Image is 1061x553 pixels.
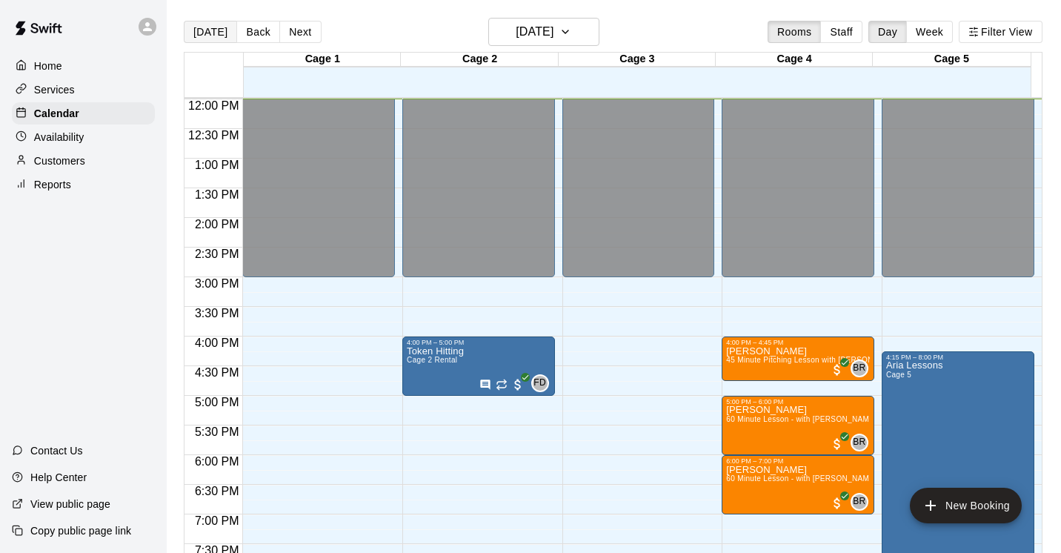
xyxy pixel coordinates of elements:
[496,379,508,391] span: Recurring event
[959,21,1042,43] button: Filter View
[34,177,71,192] p: Reports
[726,356,968,364] span: 45 Minute Pitching Lesson with [PERSON_NAME] [PERSON_NAME]
[868,21,907,43] button: Day
[184,21,237,43] button: [DATE]
[191,159,243,171] span: 1:00 PM
[488,18,599,46] button: [DATE]
[722,337,874,381] div: 4:00 PM – 4:45 PM: Parker Groban
[857,434,868,451] span: Billy Jack Ryan
[34,59,62,73] p: Home
[34,82,75,97] p: Services
[853,494,865,509] span: BR
[191,218,243,231] span: 2:00 PM
[873,53,1030,67] div: Cage 5
[906,21,953,43] button: Week
[910,488,1022,523] button: add
[853,361,865,376] span: BR
[726,415,943,423] span: 60 Minute Lesson - with [PERSON_NAME] [PERSON_NAME]
[191,425,243,438] span: 5:30 PM
[191,277,243,290] span: 3:00 PM
[716,53,873,67] div: Cage 4
[726,457,870,465] div: 6:00 PM – 7:00 PM
[857,493,868,511] span: Billy Jack Ryan
[537,374,549,392] span: Front Desk
[851,493,868,511] div: Billy Jack Ryan
[30,443,83,458] p: Contact Us
[12,102,155,125] a: Calendar
[184,99,242,112] span: 12:00 PM
[886,354,1030,361] div: 4:15 PM – 8:00 PM
[533,376,546,391] span: FD
[516,21,553,42] h6: [DATE]
[191,396,243,408] span: 5:00 PM
[886,371,911,379] span: Cage 5
[191,485,243,497] span: 6:30 PM
[191,337,243,349] span: 4:00 PM
[34,153,85,168] p: Customers
[853,435,865,450] span: BR
[768,21,821,43] button: Rooms
[191,455,243,468] span: 6:00 PM
[402,337,555,396] div: 4:00 PM – 5:00 PM: Token Hitting
[30,470,87,485] p: Help Center
[857,360,868,377] span: Billy Jack Ryan
[12,173,155,196] a: Reports
[820,21,862,43] button: Staff
[851,360,868,377] div: Billy Jack Ryan
[531,374,549,392] div: Front Desk
[184,129,242,142] span: 12:30 PM
[12,126,155,148] a: Availability
[401,53,558,67] div: Cage 2
[407,356,457,364] span: Cage 2 Rental
[191,307,243,319] span: 3:30 PM
[510,377,525,392] span: All customers have paid
[12,150,155,172] a: Customers
[279,21,321,43] button: Next
[830,362,845,377] span: All customers have paid
[236,21,280,43] button: Back
[726,474,943,483] span: 60 Minute Lesson - with [PERSON_NAME] [PERSON_NAME]
[830,437,845,451] span: All customers have paid
[407,339,551,346] div: 4:00 PM – 5:00 PM
[191,514,243,527] span: 7:00 PM
[244,53,401,67] div: Cage 1
[722,455,874,514] div: 6:00 PM – 7:00 PM: Asher Katznelson
[191,188,243,201] span: 1:30 PM
[851,434,868,451] div: Billy Jack Ryan
[726,398,870,405] div: 5:00 PM – 6:00 PM
[30,523,131,538] p: Copy public page link
[34,130,84,145] p: Availability
[30,497,110,511] p: View public page
[722,396,874,455] div: 5:00 PM – 6:00 PM: Liam Pirrone
[12,79,155,101] a: Services
[12,55,155,77] a: Home
[559,53,716,67] div: Cage 3
[191,366,243,379] span: 4:30 PM
[479,379,491,391] svg: Has notes
[830,496,845,511] span: All customers have paid
[191,248,243,260] span: 2:30 PM
[34,106,79,121] p: Calendar
[726,339,870,346] div: 4:00 PM – 4:45 PM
